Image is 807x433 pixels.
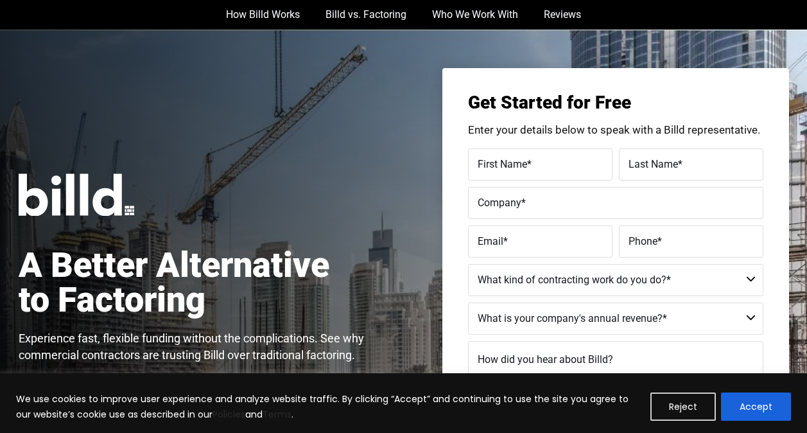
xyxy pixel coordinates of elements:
a: Terms [263,408,291,421]
h1: A Better Alternative to Factoring [19,248,329,317]
p: We use cookies to improve user experience and analyze website traffic. By clicking “Accept” and c... [16,391,641,422]
span: Email [478,235,503,247]
a: Policies [213,408,245,421]
span: Company [478,197,521,209]
p: Enter your details below to speak with a Billd representative. [468,125,763,136]
button: Accept [721,393,791,421]
p: Experience fast, flexible funding without the complications. See why commercial contractors are t... [19,330,381,364]
h3: Get Started for Free [468,94,763,112]
span: Phone [629,235,657,247]
span: Last Name [629,158,678,170]
span: First Name [478,158,527,170]
span: How did you hear about Billd? [478,353,613,366]
button: Reject [650,393,716,421]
